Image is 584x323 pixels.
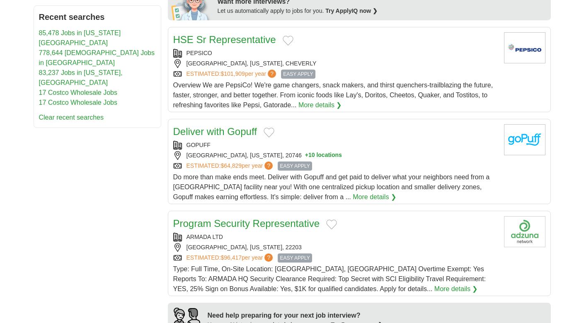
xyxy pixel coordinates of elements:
div: Need help preparing for your next job interview? [208,311,383,321]
span: ? [264,161,273,170]
button: Add to favorite jobs [326,219,337,229]
span: $96,417 [221,254,242,261]
div: [GEOGRAPHIC_DATA], [US_STATE], CHEVERLY [173,59,497,68]
img: PepsiCo logo [504,32,545,63]
span: EASY APPLY [281,70,315,79]
span: $64,829 [221,162,242,169]
img: Company logo [504,216,545,247]
a: More details ❯ [353,192,396,202]
span: EASY APPLY [278,161,312,171]
a: More details ❯ [434,284,478,294]
span: Type: Full Time, On-Site Location: [GEOGRAPHIC_DATA], [GEOGRAPHIC_DATA] Overtime Exempt: Yes Repo... [173,265,486,292]
a: 83,237 Jobs in [US_STATE], [GEOGRAPHIC_DATA] [39,69,123,86]
a: 17 Costco Wholesale Jobs [39,89,117,96]
a: Clear recent searches [39,114,104,121]
h2: Recent searches [39,11,156,23]
a: HSE Sr Representative [173,34,276,45]
span: ? [264,253,273,262]
a: GOPUFF [187,142,211,148]
div: Let us automatically apply to jobs for you. [218,7,546,15]
span: $101,909 [221,70,245,77]
button: Add to favorite jobs [283,36,293,46]
a: Deliver with Gopuff [173,126,257,137]
a: ESTIMATED:$101,909per year? [187,70,278,79]
a: 85,478 Jobs in [US_STATE][GEOGRAPHIC_DATA] [39,29,121,46]
a: More details ❯ [298,100,342,110]
div: [GEOGRAPHIC_DATA], [US_STATE], 20746 [173,151,497,160]
div: [GEOGRAPHIC_DATA], [US_STATE], 22203 [173,243,497,252]
a: ESTIMATED:$96,417per year? [187,253,275,263]
span: Do more than make ends meet. Deliver with Gopuff and get paid to deliver what your neighbors need... [173,174,490,200]
div: ARMADA LTD [173,233,497,241]
a: PEPSICO [187,50,212,56]
a: ESTIMATED:$64,829per year? [187,161,275,171]
a: 778,644 [DEMOGRAPHIC_DATA] Jobs in [GEOGRAPHIC_DATA] [39,49,155,66]
img: goPuff logo [504,124,545,155]
span: ? [268,70,276,78]
span: EASY APPLY [278,253,312,263]
button: +10 locations [305,151,342,160]
button: Add to favorite jobs [264,128,274,137]
span: Overview We are PepsiCo! We're game changers, snack makers, and thirst quenchers-trailblazing the... [173,82,493,108]
a: Try ApplyIQ now ❯ [325,7,378,14]
a: Program Security Representative [173,218,320,229]
span: + [305,151,308,160]
a: 17 Costco Wholesale Jobs [39,99,117,106]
